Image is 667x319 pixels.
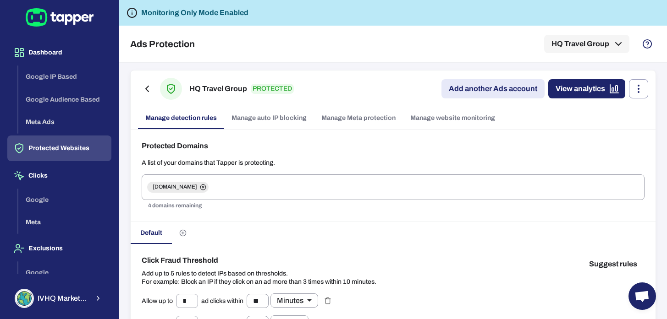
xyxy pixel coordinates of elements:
img: IVHQ Marketing Team [16,290,33,307]
h6: Protected Domains [142,141,645,151]
a: Manage detection rules [138,107,224,129]
button: HQ Travel Group [544,35,629,53]
a: Dashboard [7,48,111,56]
a: Meta Ads [18,118,111,125]
p: A list of your domains that Tapper is protecting. [142,159,645,167]
a: Meta [18,218,111,226]
button: IVHQ Marketing TeamIVHQ Marketing Team [7,285,111,312]
a: View analytics [548,79,625,98]
svg: Tapper is not blocking any fraudulent activity for this domain [127,7,138,18]
a: Manage website monitoring [403,107,502,129]
a: Clicks [7,171,111,179]
h5: Ads Protection [130,38,195,49]
h6: HQ Travel Group [189,83,247,94]
span: Default [140,229,162,237]
p: PROTECTED [251,84,294,94]
button: Clicks [7,163,111,189]
button: Exclusions [7,236,111,261]
span: IVHQ Marketing Team [38,294,88,303]
button: Meta Ads [18,111,111,134]
div: Open chat [628,282,656,310]
a: Add another Ads account [441,79,545,98]
a: Manage Meta protection [314,107,403,129]
a: Protected Websites [7,144,111,151]
button: Protected Websites [7,135,111,161]
button: Meta [18,211,111,234]
p: Add up to 5 rules to detect IPs based on thresholds. For example: Block an IP if they click on an... [142,270,376,286]
button: Create custom rules [172,222,194,244]
div: [DOMAIN_NAME] [147,182,209,193]
div: Minutes [270,293,318,308]
a: Manage auto IP blocking [224,107,314,129]
button: Suggest rules [582,255,645,273]
button: Dashboard [7,40,111,65]
p: 4 domains remaining [148,201,638,211]
a: Exclusions [7,244,111,252]
span: [DOMAIN_NAME] [147,184,203,191]
h6: Monitoring Only Mode Enabled [141,7,248,18]
div: Allow up to ad clicks within [142,293,318,308]
h6: Click Fraud Threshold [142,255,376,266]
